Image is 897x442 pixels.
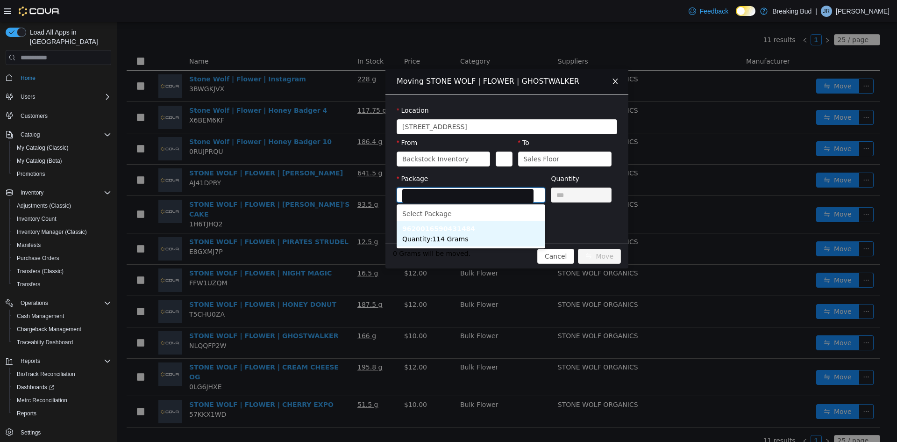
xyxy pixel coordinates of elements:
[17,281,40,288] span: Transfers
[17,254,59,262] span: Purchase Orders
[9,310,115,323] button: Cash Management
[17,355,44,367] button: Reports
[17,91,39,102] button: Users
[21,189,43,196] span: Inventory
[685,2,732,21] a: Feedback
[13,142,111,153] span: My Catalog (Classic)
[484,134,489,141] i: icon: down
[13,337,111,348] span: Traceabilty Dashboard
[401,117,413,124] label: To
[13,142,72,153] a: My Catalog (Classic)
[13,168,111,180] span: Promotions
[13,155,66,167] a: My Catalog (Beta)
[17,228,87,236] span: Inventory Manager (Classic)
[13,239,44,251] a: Manifests
[9,381,115,394] a: Dashboards
[13,395,111,406] span: Metrc Reconciliation
[17,72,111,83] span: Home
[13,213,111,225] span: Inventory Count
[420,227,457,242] button: Cancel
[21,74,36,82] span: Home
[17,339,73,346] span: Traceabilty Dashboard
[17,297,111,309] span: Operations
[13,395,71,406] a: Metrc Reconciliation
[489,102,495,109] i: icon: down
[9,199,115,212] button: Adjustments (Classic)
[17,110,51,122] a: Customers
[17,268,64,275] span: Transfers (Classic)
[17,215,57,223] span: Inventory Count
[13,311,111,322] span: Cash Management
[2,109,115,123] button: Customers
[13,226,111,238] span: Inventory Manager (Classic)
[9,225,115,239] button: Inventory Manager (Classic)
[280,85,312,92] label: Location
[276,227,354,237] span: 0 Grams will be moved.
[285,213,352,221] span: Quantity : 114 Grams
[17,397,67,404] span: Metrc Reconciliation
[13,324,111,335] span: Chargeback Management
[9,252,115,265] button: Purchase Orders
[13,266,111,277] span: Transfers (Classic)
[9,278,115,291] button: Transfers
[13,226,91,238] a: Inventory Manager (Classic)
[17,427,44,438] a: Settings
[13,369,79,380] a: BioTrack Reconciliation
[17,355,111,367] span: Reports
[13,408,111,419] span: Reports
[495,56,502,63] i: icon: close
[17,157,62,165] span: My Catalog (Beta)
[17,202,71,210] span: Adjustments (Classic)
[17,187,111,198] span: Inventory
[285,98,350,112] span: 8715 Central Ave
[280,199,428,225] li: 9620016590431484
[815,6,817,17] p: |
[13,266,67,277] a: Transfers (Classic)
[2,355,115,368] button: Reports
[9,265,115,278] button: Transfers (Classic)
[2,90,115,103] button: Users
[434,166,494,180] input: Quantity
[823,6,830,17] span: JR
[17,72,39,84] a: Home
[21,429,41,436] span: Settings
[9,368,115,381] button: BioTrack Reconciliation
[17,187,47,198] button: Inventory
[26,28,111,46] span: Load All Apps in [GEOGRAPHIC_DATA]
[13,369,111,380] span: BioTrack Reconciliation
[13,253,63,264] a: Purchase Orders
[17,370,75,378] span: BioTrack Reconciliation
[21,299,48,307] span: Operations
[17,312,64,320] span: Cash Management
[9,154,115,167] button: My Catalog (Beta)
[485,47,512,73] button: Close
[13,382,58,393] a: Dashboards
[19,7,60,16] img: Cova
[417,170,423,177] i: icon: down
[407,130,443,144] div: Sales Floor
[2,128,115,141] button: Catalog
[9,407,115,420] button: Reports
[17,129,111,140] span: Catalog
[700,7,728,16] span: Feedback
[17,170,45,178] span: Promotions
[9,394,115,407] button: Metrc Reconciliation
[13,253,111,264] span: Purchase Orders
[9,141,115,154] button: My Catalog (Classic)
[17,110,111,122] span: Customers
[21,131,40,138] span: Catalog
[13,279,111,290] span: Transfers
[13,324,85,335] a: Chargeback Management
[2,297,115,310] button: Operations
[13,200,111,211] span: Adjustments (Classic)
[17,144,69,152] span: My Catalog (Classic)
[362,134,368,141] i: icon: down
[21,93,35,101] span: Users
[13,213,60,225] a: Inventory Count
[13,239,111,251] span: Manifests
[17,129,43,140] button: Catalog
[280,184,428,199] li: Select Package
[9,336,115,349] button: Traceabilty Dashboard
[17,410,36,417] span: Reports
